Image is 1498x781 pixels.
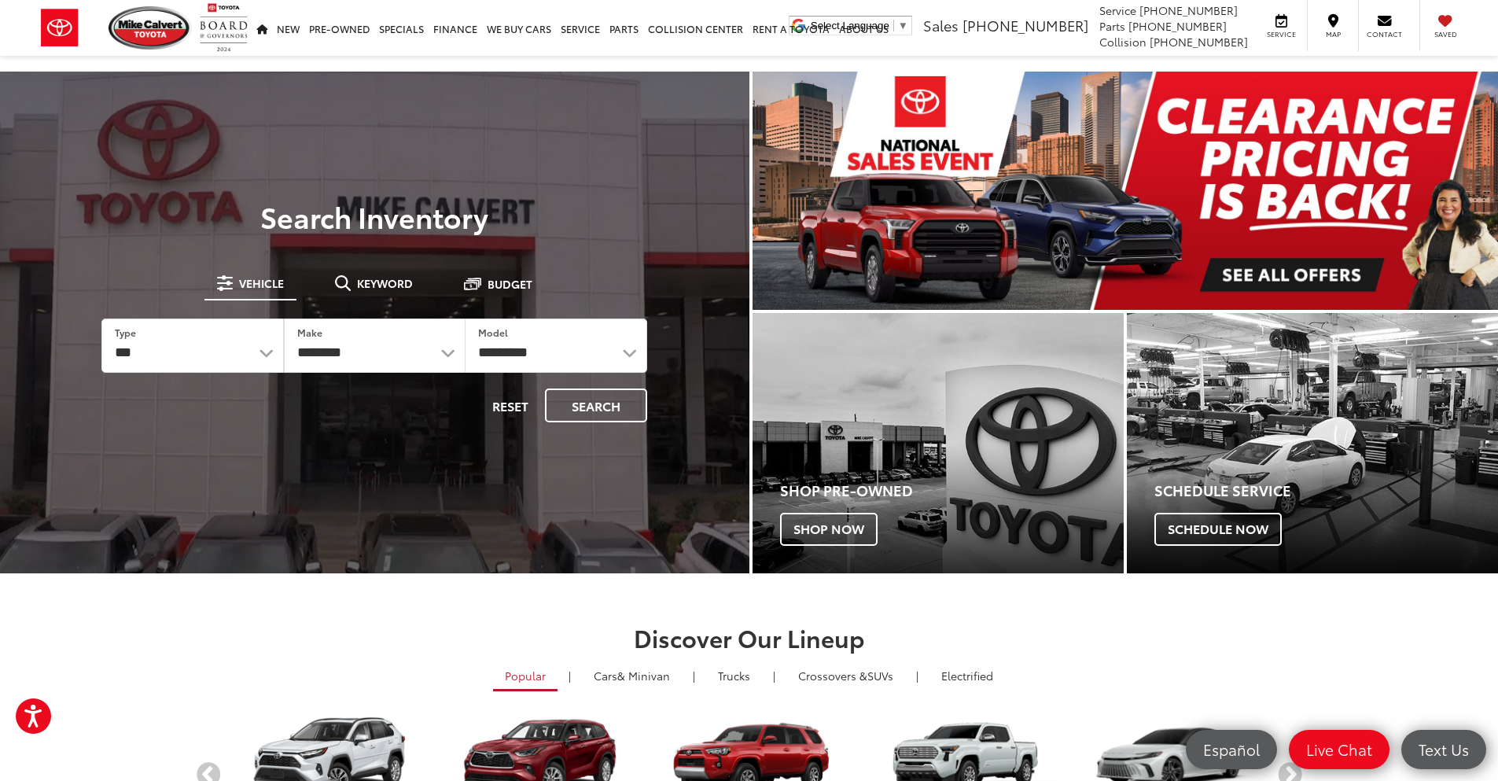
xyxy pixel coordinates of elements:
span: Crossovers & [798,668,867,683]
a: Shop Pre-Owned Shop Now [753,313,1124,573]
a: Trucks [706,662,762,689]
div: Toyota [1127,313,1498,573]
button: Search [545,389,647,422]
a: Electrified [929,662,1005,689]
span: [PHONE_NUMBER] [962,15,1088,35]
a: SUVs [786,662,905,689]
img: Mike Calvert Toyota [109,6,192,50]
span: Vehicle [239,278,284,289]
span: ▼ [898,20,908,31]
label: Make [297,326,322,339]
li: | [912,668,922,683]
span: Keyword [357,278,413,289]
span: Collision [1099,34,1147,50]
a: Cars [582,662,682,689]
span: Sales [923,15,959,35]
span: Service [1264,29,1299,39]
span: Parts [1099,18,1125,34]
h3: Search Inventory [66,201,683,232]
span: Español [1195,739,1268,759]
li: | [565,668,575,683]
h4: Shop Pre-Owned [780,483,1124,499]
span: Live Chat [1298,739,1380,759]
span: Contact [1367,29,1402,39]
li: | [769,668,779,683]
li: | [689,668,699,683]
h4: Schedule Service [1154,483,1498,499]
span: Service [1099,2,1136,18]
a: Español [1186,730,1277,769]
span: & Minivan [617,668,670,683]
span: [PHONE_NUMBER] [1139,2,1238,18]
button: Reset [479,389,542,422]
a: Popular [493,662,558,691]
div: Toyota [753,313,1124,573]
a: Live Chat [1289,730,1389,769]
span: Map [1316,29,1350,39]
span: Budget [488,278,532,289]
label: Model [478,326,508,339]
span: Schedule Now [1154,513,1282,546]
span: Saved [1428,29,1463,39]
a: Schedule Service Schedule Now [1127,313,1498,573]
span: Shop Now [780,513,878,546]
span: [PHONE_NUMBER] [1128,18,1227,34]
h2: Discover Our Lineup [195,624,1304,650]
a: Text Us [1401,730,1486,769]
span: Text Us [1411,739,1477,759]
label: Type [115,326,136,339]
span: ​ [893,20,894,31]
span: [PHONE_NUMBER] [1150,34,1248,50]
